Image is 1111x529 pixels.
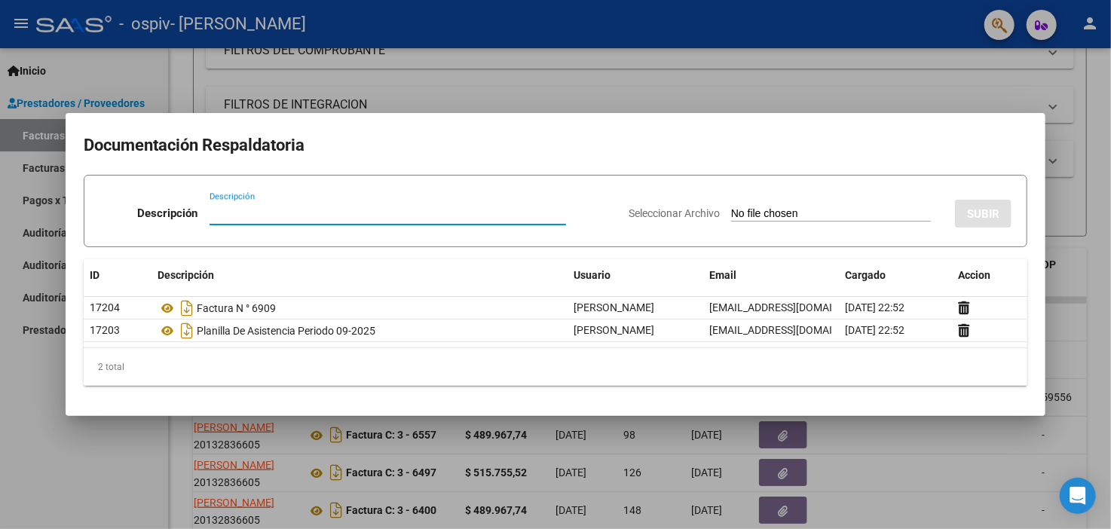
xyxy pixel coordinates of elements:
datatable-header-cell: Accion [952,259,1027,292]
datatable-header-cell: Cargado [839,259,952,292]
span: SUBIR [967,207,999,221]
span: Email [709,269,736,281]
datatable-header-cell: Descripción [151,259,568,292]
i: Descargar documento [177,319,197,343]
span: Cargado [845,269,886,281]
span: ID [90,269,99,281]
span: [EMAIL_ADDRESS][DOMAIN_NAME] [709,301,877,313]
span: Accion [958,269,990,281]
button: SUBIR [955,200,1012,228]
span: Usuario [574,269,611,281]
div: Factura N ° 6909 [158,296,562,320]
datatable-header-cell: Email [703,259,839,292]
datatable-header-cell: Usuario [568,259,703,292]
span: [PERSON_NAME] [574,324,654,336]
span: 17204 [90,301,120,313]
div: 2 total [84,348,1027,386]
h2: Documentación Respaldatoria [84,131,1027,160]
span: 17203 [90,324,120,336]
datatable-header-cell: ID [84,259,151,292]
div: Planilla De Asistencia Periodo 09-2025 [158,319,562,343]
p: Descripción [137,205,197,222]
span: [DATE] 22:52 [845,324,904,336]
i: Descargar documento [177,296,197,320]
span: [DATE] 22:52 [845,301,904,313]
span: [PERSON_NAME] [574,301,654,313]
span: Seleccionar Archivo [629,207,720,219]
span: [EMAIL_ADDRESS][DOMAIN_NAME] [709,324,877,336]
div: Open Intercom Messenger [1060,478,1096,514]
span: Descripción [158,269,214,281]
